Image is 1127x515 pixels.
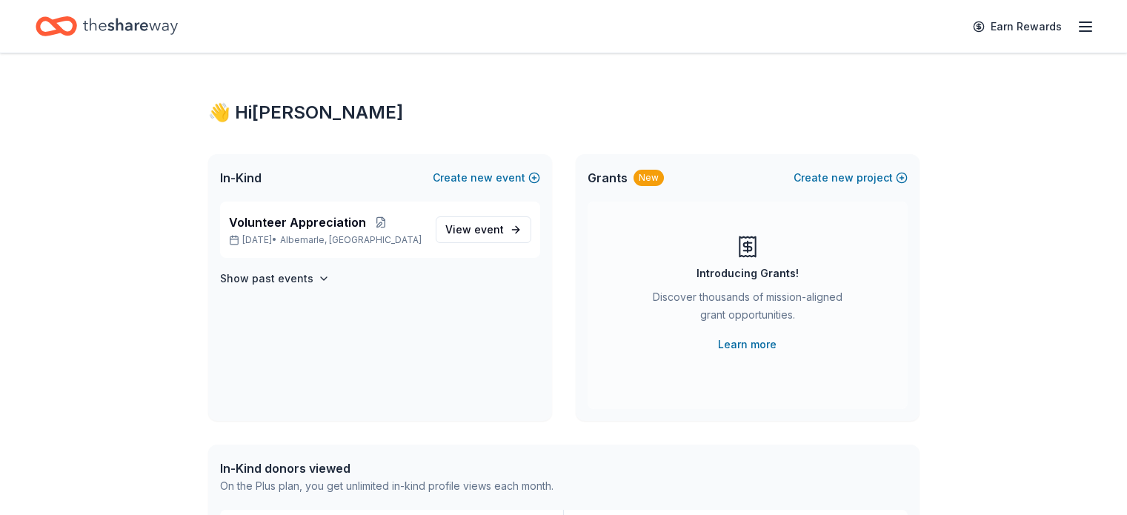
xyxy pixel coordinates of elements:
[474,223,504,236] span: event
[471,169,493,187] span: new
[208,101,920,124] div: 👋 Hi [PERSON_NAME]
[436,216,531,243] a: View event
[220,270,313,288] h4: Show past events
[831,169,854,187] span: new
[445,221,504,239] span: View
[647,288,848,330] div: Discover thousands of mission-aligned grant opportunities.
[794,169,908,187] button: Createnewproject
[229,234,424,246] p: [DATE] •
[220,169,262,187] span: In-Kind
[433,169,540,187] button: Createnewevent
[220,477,553,495] div: On the Plus plan, you get unlimited in-kind profile views each month.
[718,336,777,353] a: Learn more
[36,9,178,44] a: Home
[697,265,799,282] div: Introducing Grants!
[588,169,628,187] span: Grants
[280,234,422,246] span: Albemarle, [GEOGRAPHIC_DATA]
[220,459,553,477] div: In-Kind donors viewed
[229,213,366,231] span: Volunteer Appreciation
[220,270,330,288] button: Show past events
[634,170,664,186] div: New
[964,13,1071,40] a: Earn Rewards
